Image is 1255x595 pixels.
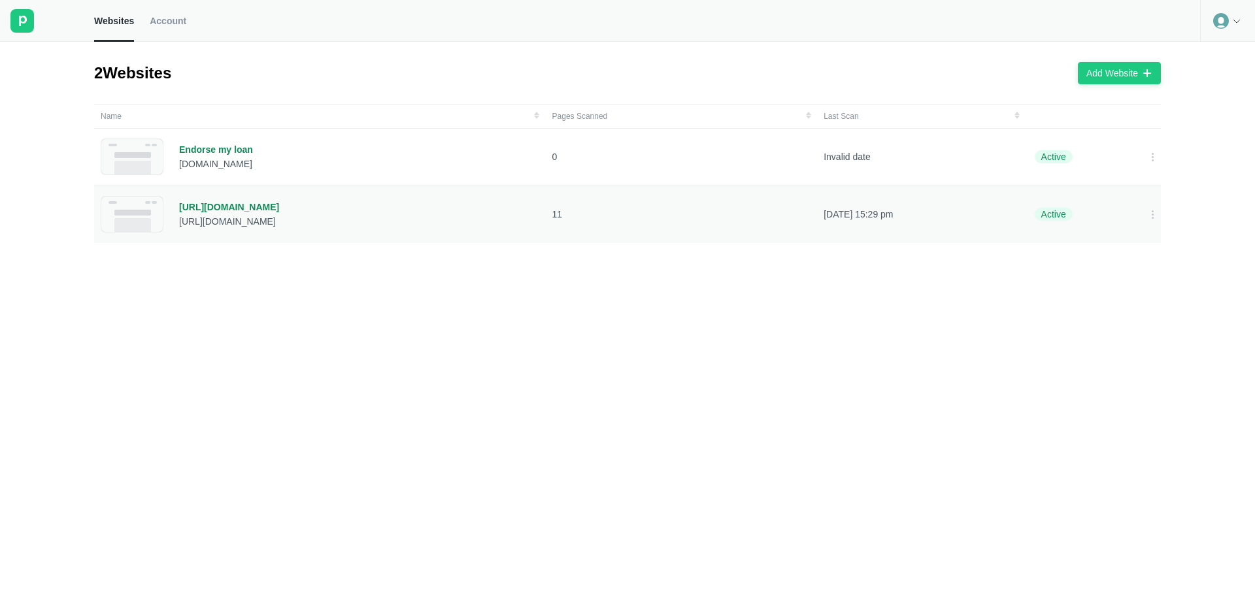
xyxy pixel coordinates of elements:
[1086,67,1138,79] div: Add Website
[1035,208,1073,221] div: Active
[552,151,811,163] p: 0
[179,216,279,227] div: [URL][DOMAIN_NAME]
[546,105,818,128] td: Pages Scanned
[824,208,1019,220] p: [DATE] 15:29 pm
[94,105,546,128] td: Name
[552,208,811,220] p: 11
[824,151,1019,163] p: Invalid date
[1078,62,1161,84] button: Add Website
[1035,150,1073,163] div: Active
[817,105,1026,128] td: Last Scan
[94,15,134,27] span: Websites
[179,158,253,170] div: [DOMAIN_NAME]
[179,144,253,155] div: Endorse my loan
[94,63,171,84] div: 2 Websites
[150,15,186,27] span: Account
[179,201,279,213] div: [URL][DOMAIN_NAME]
